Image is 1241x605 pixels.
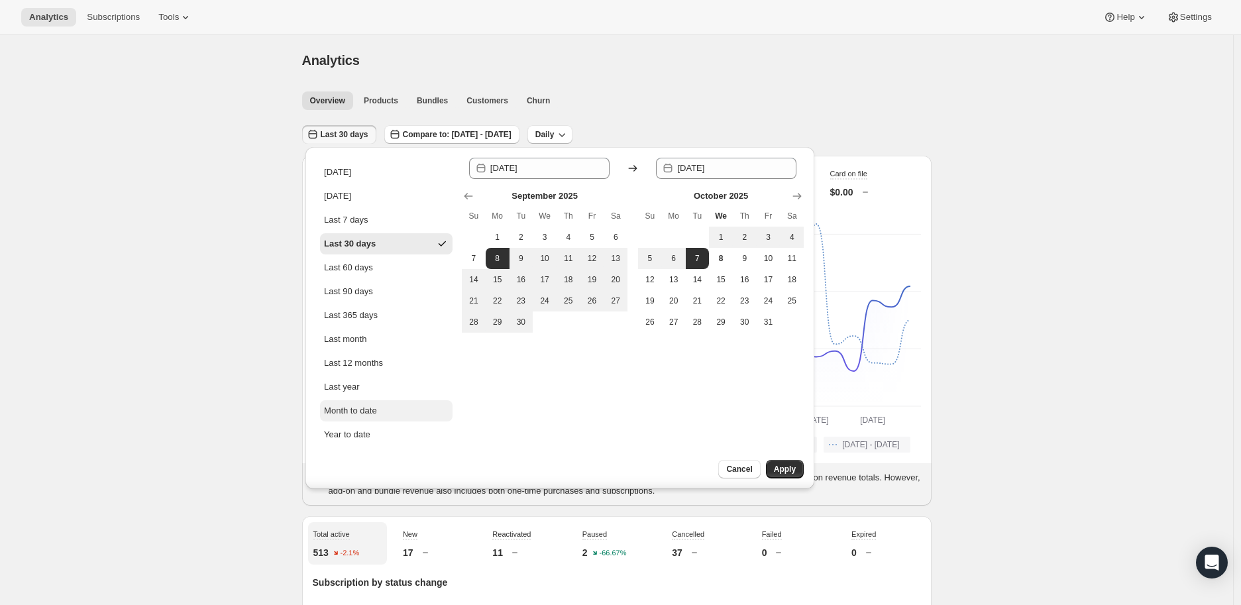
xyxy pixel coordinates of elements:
[691,211,704,221] span: Tu
[733,311,757,333] button: Thursday October 30 2025
[580,205,604,227] th: Friday
[324,333,366,346] div: Last month
[538,253,551,264] span: 10
[667,211,680,221] span: Mo
[643,253,657,264] span: 5
[320,162,453,183] button: [DATE]
[609,211,622,221] span: Sa
[510,269,533,290] button: Tuesday September 16 2025
[757,290,781,311] button: Friday October 24 2025
[842,439,899,450] span: [DATE] - [DATE]
[557,290,580,311] button: Thursday September 25 2025
[830,170,867,178] span: Card on file
[762,296,775,306] span: 24
[757,227,781,248] button: Friday October 3 2025
[686,205,710,227] th: Tuesday
[851,546,857,559] p: 0
[527,95,550,106] span: Churn
[533,248,557,269] button: Wednesday September 10 2025
[667,317,680,327] span: 27
[762,232,775,243] span: 3
[785,211,798,221] span: Sa
[714,232,728,243] span: 1
[709,248,733,269] button: Today Wednesday October 8 2025
[709,269,733,290] button: Wednesday October 15 2025
[586,274,599,285] span: 19
[662,269,686,290] button: Monday October 13 2025
[467,211,480,221] span: Su
[538,211,551,221] span: We
[324,261,373,274] div: Last 60 days
[557,248,580,269] button: Thursday September 11 2025
[324,428,370,441] div: Year to date
[788,187,806,205] button: Show next month, November 2025
[757,311,781,333] button: Friday October 31 2025
[510,248,533,269] button: Tuesday September 9 2025
[709,290,733,311] button: Wednesday October 22 2025
[1116,12,1134,23] span: Help
[158,12,179,23] span: Tools
[686,311,710,333] button: Tuesday October 28 2025
[320,376,453,398] button: Last year
[714,274,728,285] span: 15
[313,546,329,559] p: 513
[672,546,682,559] p: 37
[324,404,377,417] div: Month to date
[638,290,662,311] button: Sunday October 19 2025
[686,269,710,290] button: Tuesday October 14 2025
[557,269,580,290] button: Thursday September 18 2025
[491,296,504,306] span: 22
[562,296,575,306] span: 25
[780,248,804,269] button: Saturday October 11 2025
[582,546,588,559] p: 2
[757,248,781,269] button: Friday October 10 2025
[320,305,453,326] button: Last 365 days
[491,211,504,221] span: Mo
[320,424,453,445] button: Year to date
[691,253,704,264] span: 7
[757,269,781,290] button: Friday October 17 2025
[515,296,528,306] span: 23
[709,205,733,227] th: Wednesday
[324,285,373,298] div: Last 90 days
[738,274,751,285] span: 16
[785,253,798,264] span: 11
[538,296,551,306] span: 24
[604,248,627,269] button: Saturday September 13 2025
[486,290,510,311] button: Monday September 22 2025
[638,269,662,290] button: Sunday October 12 2025
[557,205,580,227] th: Thursday
[320,400,453,421] button: Month to date
[714,296,728,306] span: 22
[726,464,752,474] span: Cancel
[609,232,622,243] span: 6
[302,125,376,144] button: Last 30 days
[691,296,704,306] span: 21
[638,205,662,227] th: Sunday
[491,253,504,264] span: 8
[766,460,804,478] button: Apply
[609,296,622,306] span: 27
[535,129,555,140] span: Daily
[691,274,704,285] span: 14
[586,253,599,264] span: 12
[486,248,510,269] button: Start of range Monday September 8 2025
[733,248,757,269] button: Thursday October 9 2025
[533,205,557,227] th: Wednesday
[515,253,528,264] span: 9
[466,95,508,106] span: Customers
[403,546,413,559] p: 17
[686,248,710,269] button: End of range Tuesday October 7 2025
[403,530,417,538] span: New
[364,95,398,106] span: Products
[462,248,486,269] button: Sunday September 7 2025
[609,274,622,285] span: 20
[580,290,604,311] button: Friday September 26 2025
[515,232,528,243] span: 2
[824,437,910,453] button: [DATE] - [DATE]
[320,209,453,231] button: Last 7 days
[562,232,575,243] span: 4
[462,311,486,333] button: Sunday September 28 2025
[709,311,733,333] button: Wednesday October 29 2025
[860,415,885,425] text: [DATE]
